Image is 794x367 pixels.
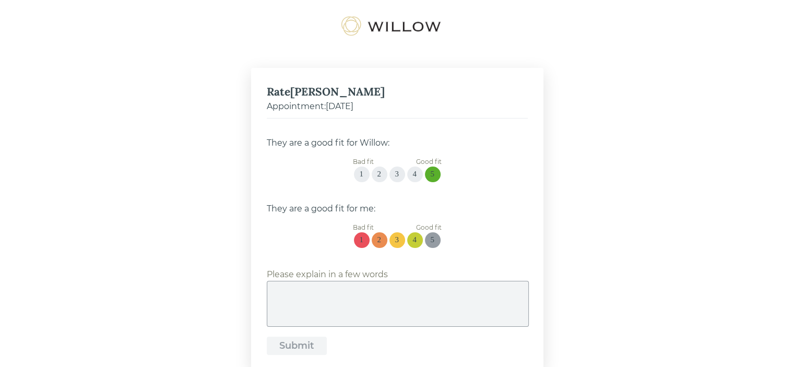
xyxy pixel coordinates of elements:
[353,157,395,167] div: Bad fit
[279,339,314,353] div: Submit
[413,170,417,179] div: 4
[353,223,395,232] div: Bad fit
[395,235,399,244] div: 3
[267,84,528,100] div: Rate [PERSON_NAME]
[267,337,327,355] button: Submit
[377,235,382,244] div: 2
[267,100,528,113] div: Appointment: [DATE]
[431,170,435,179] div: 5
[395,157,442,167] div: Good fit
[360,235,364,244] div: 1
[395,223,442,232] div: Good fit
[267,137,528,149] div: They are a good fit for Willow:
[395,170,399,179] div: 3
[377,170,382,179] div: 2
[267,268,388,281] div: Please explain in a few words
[413,235,417,244] div: 4
[431,235,435,244] div: 5
[267,203,528,215] div: They are a good fit for me:
[360,170,364,179] div: 1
